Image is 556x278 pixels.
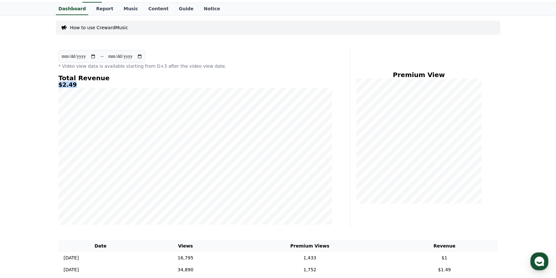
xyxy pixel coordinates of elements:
[83,204,123,220] a: Settings
[95,213,111,218] span: Settings
[58,240,143,252] th: Date
[91,3,118,15] a: Report
[2,204,42,220] a: Home
[228,240,391,252] th: Premium Views
[16,213,28,218] span: Home
[100,53,104,60] p: ~
[42,204,83,220] a: Messages
[58,74,332,82] h4: Total Revenue
[58,63,332,69] p: * Video view data is available starting from D+3 after the video view date.
[64,255,79,261] p: [DATE]
[355,71,482,78] h4: Premium View
[64,266,79,273] p: [DATE]
[118,3,143,15] a: Music
[228,252,391,264] td: 1,433
[143,240,228,252] th: Views
[143,264,228,276] td: 34,890
[70,24,128,31] a: How to use CrewardMusic
[56,3,88,15] a: Dashboard
[58,82,332,88] h5: $2.49
[143,252,228,264] td: 16,795
[228,264,391,276] td: 1,752
[391,264,498,276] td: $1.49
[391,240,498,252] th: Revenue
[199,3,225,15] a: Notice
[143,3,174,15] a: Content
[53,213,72,219] span: Messages
[391,252,498,264] td: $1
[174,3,199,15] a: Guide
